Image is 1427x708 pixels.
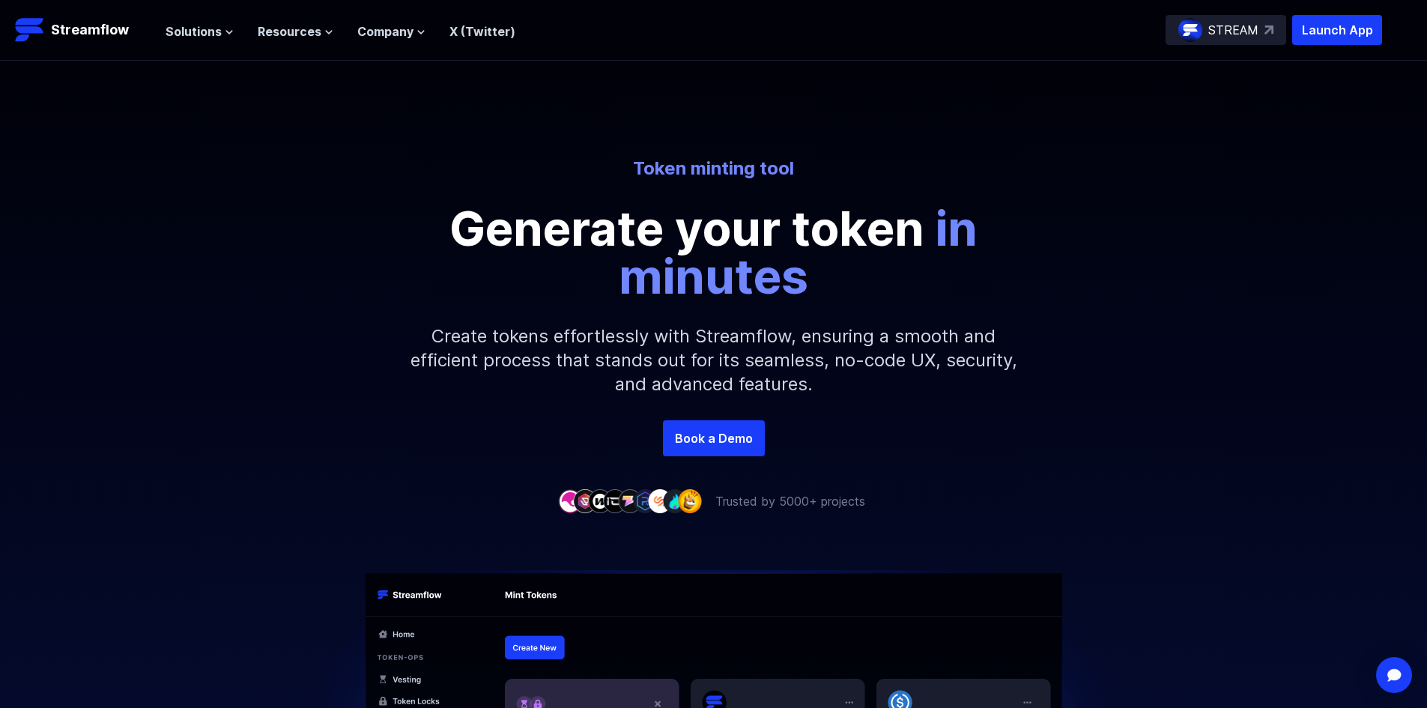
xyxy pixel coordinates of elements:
img: company-5 [618,489,642,512]
a: STREAM [1166,15,1286,45]
img: company-4 [603,489,627,512]
a: Streamflow [15,15,151,45]
p: Trusted by 5000+ projects [715,492,865,510]
img: company-7 [648,489,672,512]
p: Token minting tool [299,157,1129,181]
img: company-1 [558,489,582,512]
img: streamflow-logo-circle.png [1178,18,1202,42]
img: company-2 [573,489,597,512]
button: Launch App [1292,15,1382,45]
img: Streamflow Logo [15,15,45,45]
a: Book a Demo [663,420,765,456]
span: in minutes [619,199,978,305]
p: STREAM [1208,21,1258,39]
span: Resources [258,22,321,40]
p: Generate your token [377,205,1051,300]
span: Solutions [166,22,222,40]
p: Create tokens effortlessly with Streamflow, ensuring a smooth and efficient process that stands o... [392,300,1036,420]
a: X (Twitter) [449,24,515,39]
span: Company [357,22,413,40]
button: Solutions [166,22,234,40]
button: Company [357,22,425,40]
img: top-right-arrow.svg [1264,25,1273,34]
button: Resources [258,22,333,40]
img: company-9 [678,489,702,512]
p: Streamflow [51,19,129,40]
div: Open Intercom Messenger [1376,657,1412,693]
img: company-6 [633,489,657,512]
img: company-8 [663,489,687,512]
img: company-3 [588,489,612,512]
